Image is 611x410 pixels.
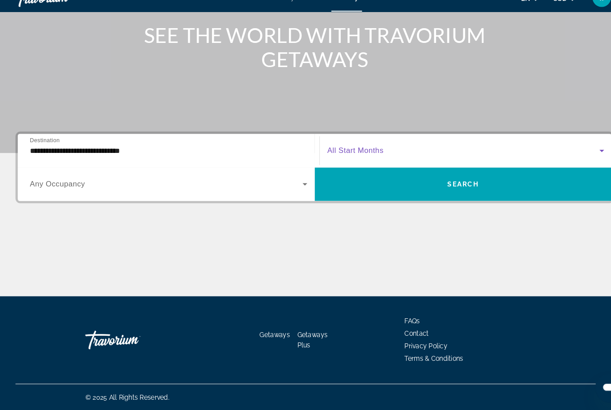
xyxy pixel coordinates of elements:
[535,8,556,21] button: Change currency
[322,10,351,17] a: Getaways
[579,9,584,18] span: II
[32,148,60,153] span: Destination
[138,38,473,84] h1: SEE THE WORLD WITH TRAVORIUM GETAWAYS
[20,144,591,209] div: Search widget
[260,10,304,17] a: Getaways Plus
[575,374,604,403] iframe: Кнопка запуска окна обмена сообщениями
[392,357,448,364] a: Terms & Conditions
[32,189,85,196] span: Any Occupancy
[504,8,521,21] button: Change language
[253,334,282,341] a: Getaways
[305,177,591,209] button: Search
[392,333,415,340] a: Contact
[504,11,513,18] span: en
[318,156,372,164] span: All Start Months
[85,329,174,356] a: Travorium
[85,394,166,401] span: © 2025 All Rights Reserved.
[570,4,593,23] button: User Menu
[433,189,463,196] span: Search
[289,334,318,351] a: Getaways Plus
[18,2,107,25] a: Travorium
[392,321,407,328] a: FAQs
[392,345,433,352] a: Privacy Policy
[535,11,548,18] span: USD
